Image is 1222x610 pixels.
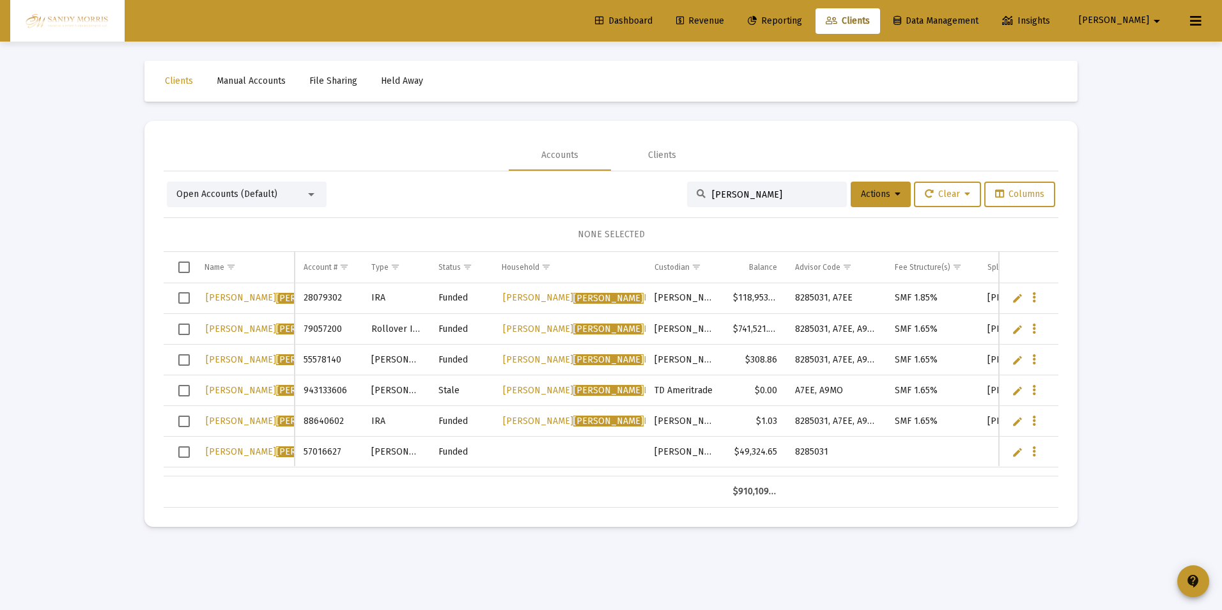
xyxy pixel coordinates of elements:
[585,8,663,34] a: Dashboard
[978,314,1093,345] td: [PERSON_NAME] Inherited Accounts
[786,314,886,345] td: 8285031, A7EE, A9MO
[646,345,723,375] td: [PERSON_NAME]
[276,446,346,457] span: [PERSON_NAME]
[1079,15,1149,26] span: [PERSON_NAME]
[502,350,689,370] a: [PERSON_NAME][PERSON_NAME]Household
[206,416,346,426] span: [PERSON_NAME]
[541,149,578,162] div: Accounts
[20,8,115,34] img: Dashboard
[992,8,1060,34] a: Insights
[978,345,1093,375] td: [PERSON_NAME] Inherited Accounts
[381,75,423,86] span: Held Away
[295,406,362,437] td: 88640602
[738,8,812,34] a: Reporting
[503,292,688,303] span: [PERSON_NAME] Household
[984,182,1055,207] button: Columns
[502,381,689,400] a: [PERSON_NAME][PERSON_NAME]Household
[178,324,190,335] div: Select row
[573,354,644,365] span: [PERSON_NAME]
[646,252,723,283] td: Column Custodian
[733,485,777,498] div: $910,109.44
[676,15,724,26] span: Revenue
[178,354,190,366] div: Select row
[503,354,688,365] span: [PERSON_NAME] Household
[886,375,978,406] td: SMF 1.65%
[978,252,1093,283] td: Column Splitter(s)
[724,375,786,406] td: $0.00
[178,416,190,427] div: Select row
[165,75,193,86] span: Clients
[886,345,978,375] td: SMF 1.65%
[842,262,852,272] span: Show filter options for column 'Advisor Code'
[339,262,349,272] span: Show filter options for column 'Account #'
[226,262,236,272] span: Show filter options for column 'Name'
[987,262,1021,272] div: Splitter(s)
[786,437,886,467] td: 8285031
[295,314,362,345] td: 79057200
[1012,446,1023,458] a: Edit
[786,375,886,406] td: A7EE, A9MO
[1186,574,1201,589] mat-icon: contact_support
[724,345,786,375] td: $308.86
[362,375,429,406] td: [PERSON_NAME]
[196,252,295,283] td: Column Name
[861,189,901,199] span: Actions
[205,442,348,462] a: [PERSON_NAME][PERSON_NAME]
[1012,292,1023,304] a: Edit
[502,412,689,431] a: [PERSON_NAME][PERSON_NAME]Household
[786,252,886,283] td: Column Advisor Code
[438,323,484,336] div: Funded
[646,375,723,406] td: TD Ameritrade
[295,252,362,283] td: Column Account #
[925,189,970,199] span: Clear
[276,354,346,365] span: [PERSON_NAME]
[205,381,348,400] a: [PERSON_NAME][PERSON_NAME]
[1012,354,1023,366] a: Edit
[299,68,367,94] a: File Sharing
[712,189,837,200] input: Search
[826,15,870,26] span: Clients
[724,252,786,283] td: Column Balance
[646,437,723,467] td: [PERSON_NAME]
[295,375,362,406] td: 943133606
[1063,8,1180,33] button: [PERSON_NAME]
[724,437,786,467] td: $49,324.65
[205,350,348,370] a: [PERSON_NAME][PERSON_NAME]
[178,446,190,458] div: Select row
[438,354,484,366] div: Funded
[362,437,429,467] td: [PERSON_NAME]
[391,262,400,272] span: Show filter options for column 'Type'
[1012,416,1023,427] a: Edit
[174,228,1048,241] div: NONE SELECTED
[886,252,978,283] td: Column Fee Structure(s)
[503,416,688,426] span: [PERSON_NAME] Household
[646,406,723,437] td: [PERSON_NAME]
[1002,15,1050,26] span: Insights
[206,68,296,94] a: Manual Accounts
[502,288,689,308] a: [PERSON_NAME][PERSON_NAME]Household
[573,324,644,334] span: [PERSON_NAME]
[276,416,346,426] span: [PERSON_NAME]
[206,385,346,396] span: [PERSON_NAME]
[438,446,484,458] div: Funded
[205,288,348,308] a: [PERSON_NAME][PERSON_NAME]
[541,262,551,272] span: Show filter options for column 'Household'
[786,345,886,375] td: 8285031, A7EE, A9MO
[429,252,493,283] td: Column Status
[362,406,429,437] td: IRA
[155,68,203,94] a: Clients
[362,283,429,314] td: IRA
[692,262,701,272] span: Show filter options for column 'Custodian'
[295,345,362,375] td: 55578140
[1012,385,1023,396] a: Edit
[362,314,429,345] td: Rollover IRA
[438,262,461,272] div: Status
[178,262,190,273] div: Select all
[995,189,1044,199] span: Columns
[749,262,777,272] div: Balance
[438,415,484,428] div: Funded
[309,75,357,86] span: File Sharing
[295,283,362,314] td: 28079302
[886,314,978,345] td: SMF 1.65%
[646,283,723,314] td: [PERSON_NAME]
